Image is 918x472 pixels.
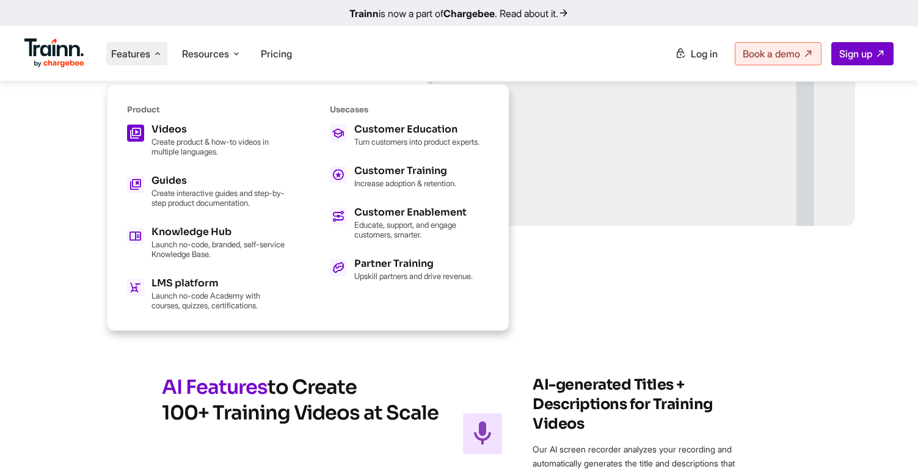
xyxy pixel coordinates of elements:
[162,375,268,399] span: AI Features
[691,48,718,60] span: Log in
[533,375,756,434] h6: AI-generated Titles + Descriptions for Training Videos
[354,259,473,269] h5: Partner Training
[151,125,286,134] h5: Videos
[354,125,479,134] h5: Customer Education
[857,413,918,472] iframe: Chat Widget
[127,176,286,208] a: Guides Create interactive guides and step-by-step product documentation.
[354,208,489,217] h5: Customer Enablement
[151,278,286,288] h5: LMS platform
[743,48,800,60] span: Book a demo
[151,188,286,208] p: Create interactive guides and step-by-step product documentation.
[111,47,150,60] span: Features
[443,7,495,20] b: Chargebee
[182,47,229,60] span: Resources
[330,104,489,115] h6: Usecases
[151,227,286,237] h5: Knowledge Hub
[330,259,489,281] a: Partner Training Upskill partners and drive revenue.
[354,137,479,147] p: Turn customers into product experts.
[354,220,489,239] p: Educate, support, and engage customers, smarter.
[354,178,456,188] p: Increase adoption & retention.
[839,48,872,60] span: Sign up
[330,125,489,147] a: Customer Education Turn customers into product experts.
[354,166,456,176] h5: Customer Training
[151,239,286,259] p: Launch no-code, branded, self-service Knowledge Base.
[330,166,489,188] a: Customer Training Increase adoption & retention.
[151,137,286,156] p: Create product & how-to videos in multiple languages.
[349,7,379,20] b: Trainn
[668,43,725,65] a: Log in
[151,291,286,310] p: Launch no-code Academy with courses, quizzes, certifications.
[330,208,489,239] a: Customer Enablement Educate, support, and engage customers, smarter.
[127,227,286,259] a: Knowledge Hub Launch no-code, branded, self-service Knowledge Base.
[735,42,821,65] a: Book a demo
[127,278,286,310] a: LMS platform Launch no-code Academy with courses, quizzes, certifications.
[24,38,84,68] img: Trainn Logo
[831,42,894,65] a: Sign up
[261,48,292,60] a: Pricing
[354,271,473,281] p: Upskill partners and drive revenue.
[151,176,286,186] h5: Guides
[127,104,286,115] h6: Product
[127,125,286,156] a: Videos Create product & how-to videos in multiple languages.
